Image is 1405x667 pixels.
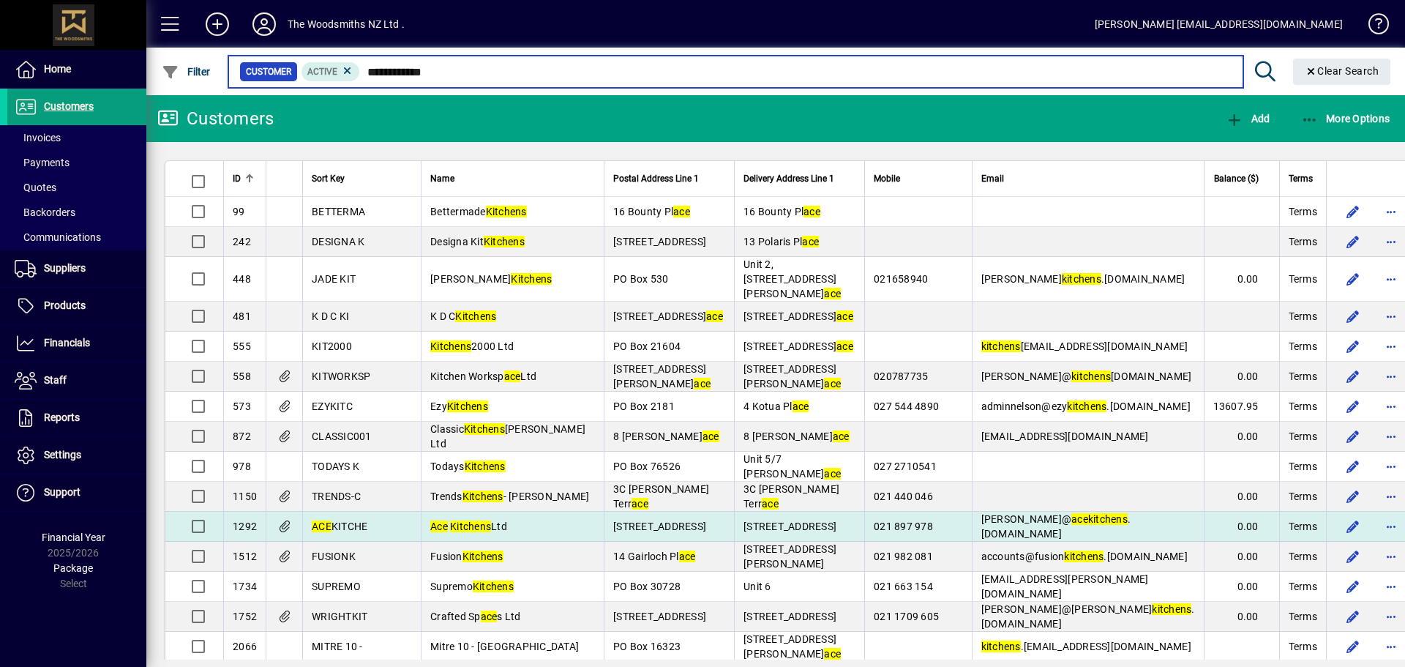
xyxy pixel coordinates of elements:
span: Payments [15,157,70,168]
button: Edit [1341,335,1365,358]
span: Products [44,299,86,311]
span: 16 Bounty Pl [613,206,690,217]
button: Edit [1341,515,1365,538]
span: Terms [1289,609,1317,624]
div: Balance ($) [1213,171,1272,187]
button: Edit [1341,267,1365,291]
a: Quotes [7,175,146,200]
span: 872 [233,431,251,442]
span: 99 [233,206,245,217]
span: [PERSON_NAME] [430,273,552,285]
span: adminnelson@ezy .[DOMAIN_NAME] [981,400,1191,412]
span: Unit 2, [STREET_ADDRESS][PERSON_NAME] [743,258,841,299]
em: Kitchens [486,206,527,217]
span: Terms [1289,369,1317,384]
em: kitchens [1062,273,1101,285]
span: 13 Polaris Pl [743,236,819,247]
span: Unit 6 [743,581,771,592]
span: 027 544 4890 [874,400,939,412]
em: ace [694,378,711,390]
button: More options [1379,515,1403,538]
em: Kitchens [462,551,503,562]
button: More options [1379,605,1403,628]
em: Kitchens [462,491,503,502]
span: Financials [44,337,90,349]
a: Invoices [7,125,146,150]
span: 3C [PERSON_NAME] Terr [743,483,839,510]
span: Email [981,171,1004,187]
span: Terms [1289,399,1317,414]
span: Terms [1289,459,1317,474]
span: PO Box 76526 [613,461,681,472]
span: K D C KI [312,310,349,322]
span: [STREET_ADDRESS][PERSON_NAME] [743,633,841,660]
div: [PERSON_NAME] [EMAIL_ADDRESS][DOMAIN_NAME] [1095,12,1343,36]
span: Terms [1289,639,1317,654]
em: Ace [430,521,448,532]
span: [EMAIL_ADDRESS][DOMAIN_NAME] [981,340,1188,352]
a: Payments [7,150,146,175]
button: Edit [1341,200,1365,223]
td: 0.00 [1204,542,1279,572]
em: Kitchens [473,581,514,592]
button: Edit [1341,425,1365,448]
span: Terms [1289,171,1313,187]
span: Designa Kit [430,236,525,247]
span: KIT2000 [312,340,352,352]
em: kitchens [1071,370,1111,382]
span: CLASSIC001 [312,431,372,442]
span: Terms [1289,519,1317,534]
span: Quotes [15,182,56,193]
button: More options [1379,365,1403,388]
em: Kitchens [455,310,496,322]
em: ace [803,206,820,217]
span: ID [233,171,241,187]
span: 555 [233,340,251,352]
button: Add [194,11,241,37]
button: Edit [1341,575,1365,598]
em: kitchens [981,340,1021,352]
span: [STREET_ADDRESS][PERSON_NAME] [743,363,841,390]
span: KITWORKSP [312,370,370,382]
span: [STREET_ADDRESS] [743,611,836,622]
span: .[EMAIL_ADDRESS][DOMAIN_NAME] [981,641,1191,652]
span: TRENDS-C [312,491,361,502]
em: kitchens [1088,513,1128,525]
span: 4 Kotua Pl [743,400,809,412]
span: [STREET_ADDRESS][PERSON_NAME] [743,543,836,570]
div: Email [981,171,1195,187]
em: ace [824,648,841,660]
span: TODAYS K [312,461,359,472]
button: More options [1379,267,1403,291]
span: Name [430,171,454,187]
button: Filter [158,59,214,85]
span: 021 1709 605 [874,611,939,622]
span: Terms [1289,489,1317,504]
em: ace [836,310,853,322]
span: [STREET_ADDRESS][PERSON_NAME] [613,363,711,390]
span: Terms [1289,204,1317,219]
span: Unit 5/7 [PERSON_NAME] [743,453,841,480]
td: 0.00 [1204,602,1279,632]
em: Kitchens [464,423,505,435]
td: 13607.95 [1204,392,1279,422]
a: Knowledge Base [1357,3,1387,51]
em: Kitchens [430,340,471,352]
span: 020787735 [874,370,928,382]
em: kitchens [981,641,1021,652]
button: More options [1379,575,1403,598]
span: Terms [1289,549,1317,564]
span: PO Box 2181 [613,400,675,412]
td: 0.00 [1204,362,1279,392]
a: Products [7,288,146,324]
span: [STREET_ADDRESS] [613,611,706,622]
span: 2000 Ltd [430,340,514,352]
span: K D C [430,310,496,322]
span: Balance ($) [1214,171,1259,187]
span: [STREET_ADDRESS] [613,521,706,532]
em: kitchens [1067,400,1106,412]
button: Edit [1341,365,1365,388]
span: 021 982 081 [874,551,933,562]
span: Filter [162,66,211,78]
button: Edit [1341,485,1365,508]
